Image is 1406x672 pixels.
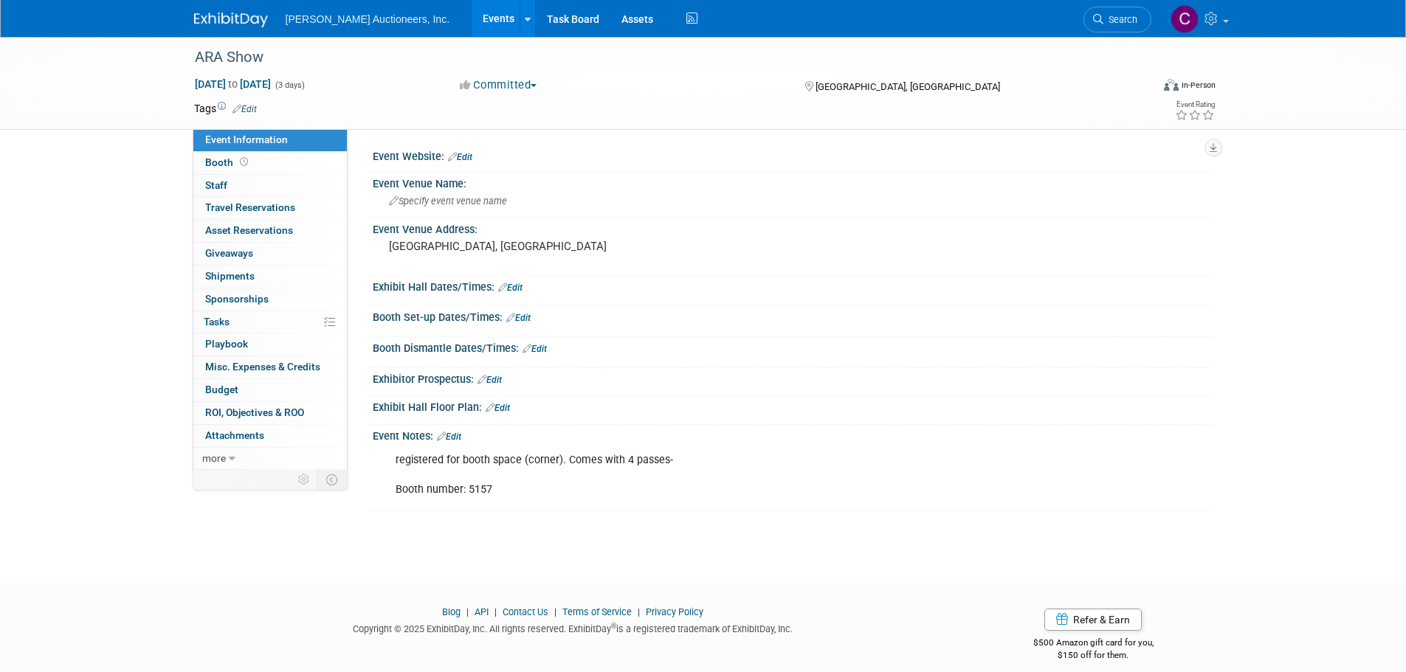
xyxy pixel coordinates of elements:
[193,379,347,401] a: Budget
[562,606,632,617] a: Terms of Service
[475,606,489,617] a: API
[1083,7,1151,32] a: Search
[1181,80,1216,91] div: In-Person
[506,313,531,323] a: Edit
[205,384,238,395] span: Budget
[205,156,251,168] span: Booth
[237,156,251,167] span: Booth not reserved yet
[634,606,644,617] span: |
[205,179,227,191] span: Staff
[373,337,1213,356] div: Booth Dismantle Dates/Times:
[373,368,1213,387] div: Exhibitor Prospectus:
[478,375,502,385] a: Edit
[503,606,548,617] a: Contact Us
[389,195,507,207] span: Specify event venue name
[1064,77,1216,99] div: Event Format
[193,220,347,242] a: Asset Reservations
[194,101,257,116] td: Tags
[1044,609,1142,631] a: Refer & Earn
[974,649,1213,662] div: $150 off for them.
[1175,101,1215,108] div: Event Rating
[611,622,616,630] sup: ®
[193,152,347,174] a: Booth
[486,403,510,413] a: Edit
[205,270,255,282] span: Shipments
[385,446,1050,505] div: registered for booth space (corner). Comes with 4 passes- Booth number: 5157
[463,606,472,617] span: |
[202,452,226,464] span: more
[373,276,1213,295] div: Exhibit Hall Dates/Times:
[523,344,547,354] a: Edit
[193,425,347,447] a: Attachments
[974,627,1213,661] div: $500 Amazon gift card for you,
[205,429,264,441] span: Attachments
[193,402,347,424] a: ROI, Objectives & ROO
[205,406,304,418] span: ROI, Objectives & ROO
[194,77,272,91] span: [DATE] [DATE]
[437,432,461,442] a: Edit
[205,361,320,373] span: Misc. Expenses & Credits
[226,78,240,90] span: to
[442,606,461,617] a: Blog
[205,201,295,213] span: Travel Reservations
[193,311,347,333] a: Tasks
[193,448,347,470] a: more
[204,316,230,328] span: Tasks
[373,218,1213,237] div: Event Venue Address:
[816,81,1000,92] span: [GEOGRAPHIC_DATA], [GEOGRAPHIC_DATA]
[373,145,1213,164] div: Event Website:
[373,396,1213,415] div: Exhibit Hall Floor Plan:
[205,338,248,350] span: Playbook
[205,247,253,259] span: Giveaways
[193,266,347,288] a: Shipments
[194,13,268,27] img: ExhibitDay
[193,333,347,356] a: Playbook
[646,606,703,617] a: Privacy Policy
[491,606,500,617] span: |
[373,425,1213,444] div: Event Notes:
[292,470,317,489] td: Personalize Event Tab Strip
[193,243,347,265] a: Giveaways
[190,44,1129,71] div: ARA Show
[205,134,288,145] span: Event Information
[286,13,450,25] span: [PERSON_NAME] Auctioneers, Inc.
[194,619,953,636] div: Copyright © 2025 ExhibitDay, Inc. All rights reserved. ExhibitDay is a registered trademark of Ex...
[317,470,347,489] td: Toggle Event Tabs
[193,129,347,151] a: Event Information
[455,77,542,93] button: Committed
[389,240,706,253] pre: [GEOGRAPHIC_DATA], [GEOGRAPHIC_DATA]
[193,356,347,378] a: Misc. Expenses & Credits
[373,173,1213,191] div: Event Venue Name:
[498,283,523,293] a: Edit
[205,293,269,305] span: Sponsorships
[373,306,1213,325] div: Booth Set-up Dates/Times:
[193,288,347,311] a: Sponsorships
[232,104,257,114] a: Edit
[448,152,472,162] a: Edit
[1171,5,1199,33] img: Cyndi Wade
[551,606,560,617] span: |
[1103,14,1137,25] span: Search
[193,175,347,197] a: Staff
[1164,79,1179,91] img: Format-Inperson.png
[205,224,293,236] span: Asset Reservations
[274,80,305,90] span: (3 days)
[193,197,347,219] a: Travel Reservations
